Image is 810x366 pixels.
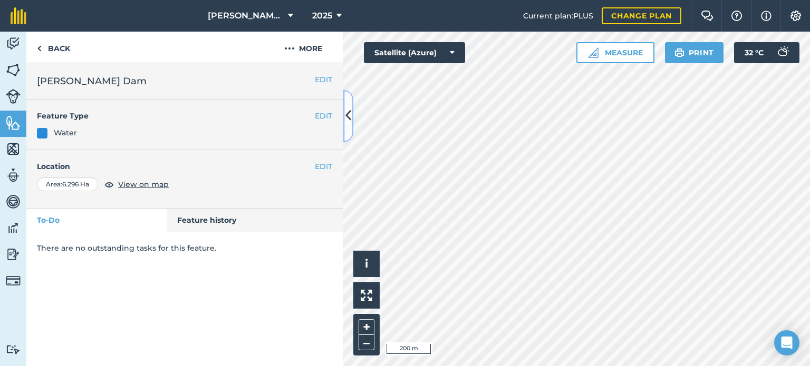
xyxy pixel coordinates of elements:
button: 32 °C [734,42,799,63]
div: Water [54,127,77,139]
img: svg+xml;base64,PHN2ZyB4bWxucz0iaHR0cDovL3d3dy53My5vcmcvMjAwMC9zdmciIHdpZHRoPSI1NiIgaGVpZ2h0PSI2MC... [6,62,21,78]
img: svg+xml;base64,PHN2ZyB4bWxucz0iaHR0cDovL3d3dy53My5vcmcvMjAwMC9zdmciIHdpZHRoPSIxOSIgaGVpZ2h0PSIyNC... [674,46,684,59]
img: svg+xml;base64,PD94bWwgdmVyc2lvbj0iMS4wIiBlbmNvZGluZz0idXRmLTgiPz4KPCEtLSBHZW5lcmF0b3I6IEFkb2JlIE... [6,194,21,210]
button: + [359,319,374,335]
img: svg+xml;base64,PD94bWwgdmVyc2lvbj0iMS4wIiBlbmNvZGluZz0idXRmLTgiPz4KPCEtLSBHZW5lcmF0b3I6IEFkb2JlIE... [6,220,21,236]
img: svg+xml;base64,PHN2ZyB4bWxucz0iaHR0cDovL3d3dy53My5vcmcvMjAwMC9zdmciIHdpZHRoPSI1NiIgaGVpZ2h0PSI2MC... [6,141,21,157]
button: View on map [104,178,169,191]
button: EDIT [315,110,332,122]
span: 32 ° C [745,42,764,63]
a: Feature history [167,209,343,232]
span: i [365,257,368,270]
span: 2025 [312,9,332,22]
button: EDIT [315,161,332,172]
a: Change plan [602,7,681,24]
a: Back [26,32,81,63]
a: To-Do [26,209,167,232]
button: More [264,32,343,63]
img: fieldmargin Logo [11,7,26,24]
img: svg+xml;base64,PHN2ZyB4bWxucz0iaHR0cDovL3d3dy53My5vcmcvMjAwMC9zdmciIHdpZHRoPSIxNyIgaGVpZ2h0PSIxNy... [761,9,772,22]
h2: [PERSON_NAME] Dam [37,74,332,88]
img: Ruler icon [588,47,599,58]
img: svg+xml;base64,PD94bWwgdmVyc2lvbj0iMS4wIiBlbmNvZGluZz0idXRmLTgiPz4KPCEtLSBHZW5lcmF0b3I6IEFkb2JlIE... [6,167,21,183]
div: Open Intercom Messenger [774,330,799,355]
button: EDIT [315,74,332,85]
img: svg+xml;base64,PD94bWwgdmVyc2lvbj0iMS4wIiBlbmNvZGluZz0idXRmLTgiPz4KPCEtLSBHZW5lcmF0b3I6IEFkb2JlIE... [6,36,21,52]
img: A question mark icon [730,11,743,21]
div: Area : 6.296 Ha [37,177,98,191]
img: A cog icon [789,11,802,21]
button: Print [665,42,724,63]
img: svg+xml;base64,PHN2ZyB4bWxucz0iaHR0cDovL3d3dy53My5vcmcvMjAwMC9zdmciIHdpZHRoPSIxOCIgaGVpZ2h0PSIyNC... [104,178,114,191]
button: Measure [576,42,654,63]
button: i [353,251,380,277]
h4: Feature Type [37,110,315,122]
img: svg+xml;base64,PD94bWwgdmVyc2lvbj0iMS4wIiBlbmNvZGluZz0idXRmLTgiPz4KPCEtLSBHZW5lcmF0b3I6IEFkb2JlIE... [6,246,21,262]
img: svg+xml;base64,PHN2ZyB4bWxucz0iaHR0cDovL3d3dy53My5vcmcvMjAwMC9zdmciIHdpZHRoPSIyMCIgaGVpZ2h0PSIyNC... [284,42,295,55]
img: Four arrows, one pointing top left, one top right, one bottom right and the last bottom left [361,290,372,301]
button: Satellite (Azure) [364,42,465,63]
img: svg+xml;base64,PD94bWwgdmVyc2lvbj0iMS4wIiBlbmNvZGluZz0idXRmLTgiPz4KPCEtLSBHZW5lcmF0b3I6IEFkb2JlIE... [772,42,793,63]
span: View on map [118,179,169,190]
p: There are no outstanding tasks for this feature. [37,242,332,254]
span: [PERSON_NAME] farm [208,9,284,22]
img: svg+xml;base64,PD94bWwgdmVyc2lvbj0iMS4wIiBlbmNvZGluZz0idXRmLTgiPz4KPCEtLSBHZW5lcmF0b3I6IEFkb2JlIE... [6,273,21,288]
img: svg+xml;base64,PHN2ZyB4bWxucz0iaHR0cDovL3d3dy53My5vcmcvMjAwMC9zdmciIHdpZHRoPSI5IiBoZWlnaHQ9IjI0Ii... [37,42,42,55]
button: – [359,335,374,350]
h4: Location [37,161,332,172]
span: Current plan : PLUS [523,10,593,22]
img: svg+xml;base64,PHN2ZyB4bWxucz0iaHR0cDovL3d3dy53My5vcmcvMjAwMC9zdmciIHdpZHRoPSI1NiIgaGVpZ2h0PSI2MC... [6,115,21,131]
img: Two speech bubbles overlapping with the left bubble in the forefront [701,11,713,21]
img: svg+xml;base64,PD94bWwgdmVyc2lvbj0iMS4wIiBlbmNvZGluZz0idXRmLTgiPz4KPCEtLSBHZW5lcmF0b3I6IEFkb2JlIE... [6,89,21,104]
img: svg+xml;base64,PD94bWwgdmVyc2lvbj0iMS4wIiBlbmNvZGluZz0idXRmLTgiPz4KPCEtLSBHZW5lcmF0b3I6IEFkb2JlIE... [6,344,21,354]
